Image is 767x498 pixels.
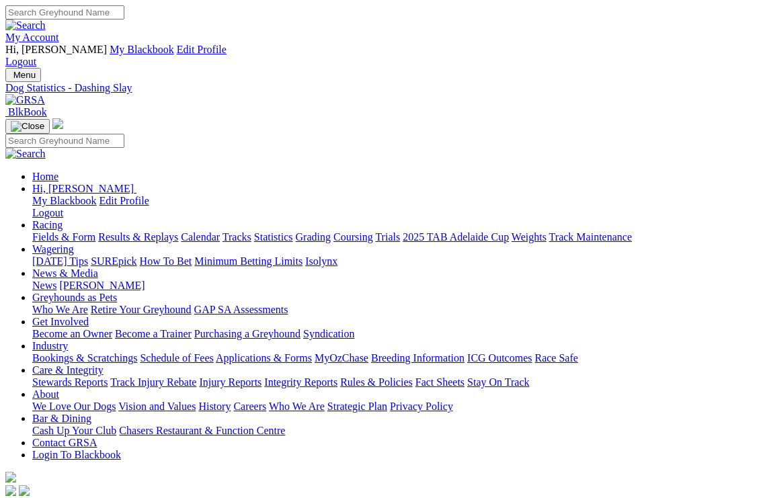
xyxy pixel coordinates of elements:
[5,148,46,160] img: Search
[32,328,762,340] div: Get Involved
[32,401,116,412] a: We Love Our Dogs
[194,255,302,267] a: Minimum Betting Limits
[52,118,63,129] img: logo-grsa-white.png
[303,328,354,339] a: Syndication
[32,255,762,267] div: Wagering
[110,44,174,55] a: My Blackbook
[32,376,762,388] div: Care & Integrity
[5,106,47,118] a: BlkBook
[140,352,213,364] a: Schedule of Fees
[110,376,196,388] a: Track Injury Rebate
[5,134,124,148] input: Search
[32,243,74,255] a: Wagering
[98,231,178,243] a: Results & Replays
[199,376,261,388] a: Injury Reports
[32,195,762,219] div: Hi, [PERSON_NAME]
[5,56,36,67] a: Logout
[32,183,134,194] span: Hi, [PERSON_NAME]
[91,255,136,267] a: SUREpick
[333,231,373,243] a: Coursing
[5,32,59,43] a: My Account
[115,328,192,339] a: Become a Trainer
[269,401,325,412] a: Who We Are
[8,106,47,118] span: BlkBook
[32,231,762,243] div: Racing
[305,255,337,267] a: Isolynx
[32,255,88,267] a: [DATE] Tips
[5,94,45,106] img: GRSA
[415,376,465,388] a: Fact Sheets
[315,352,368,364] a: MyOzChase
[194,328,300,339] a: Purchasing a Greyhound
[32,280,762,292] div: News & Media
[390,401,453,412] a: Privacy Policy
[181,231,220,243] a: Calendar
[296,231,331,243] a: Grading
[59,280,145,291] a: [PERSON_NAME]
[5,82,762,94] a: Dog Statistics - Dashing Slay
[264,376,337,388] a: Integrity Reports
[140,255,192,267] a: How To Bet
[32,207,63,218] a: Logout
[194,304,288,315] a: GAP SA Assessments
[13,70,36,80] span: Menu
[32,449,121,460] a: Login To Blackbook
[223,231,251,243] a: Tracks
[32,437,97,448] a: Contact GRSA
[233,401,266,412] a: Careers
[254,231,293,243] a: Statistics
[32,183,136,194] a: Hi, [PERSON_NAME]
[5,68,41,82] button: Toggle navigation
[32,413,91,424] a: Bar & Dining
[32,267,98,279] a: News & Media
[32,171,58,182] a: Home
[32,304,88,315] a: Who We Are
[32,231,95,243] a: Fields & Form
[118,401,196,412] a: Vision and Values
[32,304,762,316] div: Greyhounds as Pets
[375,231,400,243] a: Trials
[5,485,16,496] img: facebook.svg
[5,44,107,55] span: Hi, [PERSON_NAME]
[32,352,137,364] a: Bookings & Scratchings
[32,340,68,351] a: Industry
[99,195,149,206] a: Edit Profile
[549,231,632,243] a: Track Maintenance
[32,364,104,376] a: Care & Integrity
[32,388,59,400] a: About
[32,292,117,303] a: Greyhounds as Pets
[32,425,116,436] a: Cash Up Your Club
[32,195,97,206] a: My Blackbook
[91,304,192,315] a: Retire Your Greyhound
[5,19,46,32] img: Search
[177,44,227,55] a: Edit Profile
[371,352,465,364] a: Breeding Information
[32,425,762,437] div: Bar & Dining
[198,401,231,412] a: History
[32,316,89,327] a: Get Involved
[11,121,44,132] img: Close
[5,119,50,134] button: Toggle navigation
[19,485,30,496] img: twitter.svg
[327,401,387,412] a: Strategic Plan
[32,352,762,364] div: Industry
[32,376,108,388] a: Stewards Reports
[5,5,124,19] input: Search
[512,231,547,243] a: Weights
[467,376,529,388] a: Stay On Track
[32,401,762,413] div: About
[340,376,413,388] a: Rules & Policies
[534,352,577,364] a: Race Safe
[32,280,56,291] a: News
[5,44,762,68] div: My Account
[216,352,312,364] a: Applications & Forms
[32,328,112,339] a: Become an Owner
[32,219,63,231] a: Racing
[119,425,285,436] a: Chasers Restaurant & Function Centre
[403,231,509,243] a: 2025 TAB Adelaide Cup
[5,472,16,483] img: logo-grsa-white.png
[467,352,532,364] a: ICG Outcomes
